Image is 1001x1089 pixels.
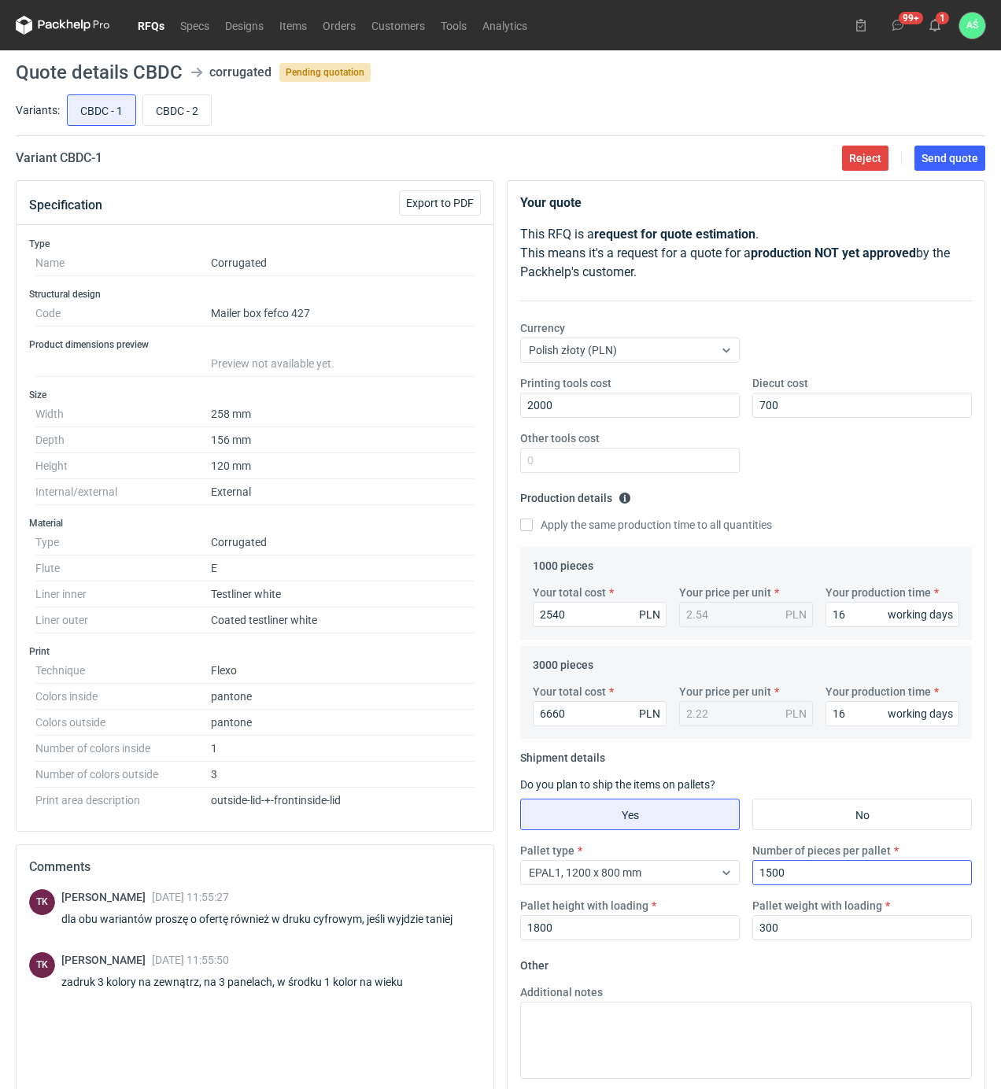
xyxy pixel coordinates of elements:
input: 0 [520,393,740,418]
input: 0 [533,602,667,627]
label: Diecut cost [752,375,808,391]
figcaption: TK [29,889,55,915]
div: PLN [785,607,807,622]
dd: Corrugated [211,530,475,556]
dd: Corrugated [211,250,475,276]
legend: 3000 pieces [533,652,593,671]
dd: 1 [211,736,475,762]
div: corrugated [209,63,271,82]
label: Your total cost [533,585,606,600]
span: Polish złoty (PLN) [529,344,617,356]
label: Your total cost [533,684,606,700]
dt: Height [35,453,211,479]
input: 0 [533,701,667,726]
span: [DATE] 11:55:50 [152,954,229,966]
a: Customers [364,16,433,35]
h3: Structural design [29,288,481,301]
legend: Production details [520,485,631,504]
label: Additional notes [520,984,603,1000]
span: Pending quotation [279,63,371,82]
div: PLN [639,706,660,722]
strong: Your quote [520,195,582,210]
dd: Flexo [211,658,475,684]
div: dla obu wariantów proszę o ofertę również w druku cyfrowym, jeśli wyjdzie taniej [61,911,471,927]
button: 99+ [885,13,911,38]
div: working days [888,706,953,722]
button: Export to PDF [399,190,481,216]
button: Reject [842,146,888,171]
span: Reject [849,153,881,164]
label: Variants: [16,102,60,118]
h3: Material [29,517,481,530]
strong: production NOT yet approved [751,245,916,260]
span: Export to PDF [406,197,474,209]
dd: 3 [211,762,475,788]
input: 0 [520,448,740,473]
input: 0 [752,393,972,418]
h3: Size [29,389,481,401]
div: PLN [639,607,660,622]
span: [DATE] 11:55:27 [152,891,229,903]
dd: pantone [211,684,475,710]
h3: Type [29,238,481,250]
dt: Print area description [35,788,211,807]
label: Printing tools cost [520,375,611,391]
label: Apply the same production time to all quantities [520,517,772,533]
label: CBDC - 2 [142,94,212,126]
label: Other tools cost [520,430,600,446]
dd: outside-lid-+-front inside-lid [211,788,475,807]
button: Send quote [914,146,985,171]
dt: Flute [35,556,211,581]
dt: Liner inner [35,581,211,607]
div: Tomasz Kubiak [29,952,55,978]
dt: Colors outside [35,710,211,736]
a: Analytics [475,16,535,35]
dd: 156 mm [211,427,475,453]
span: [PERSON_NAME] [61,954,152,966]
button: AŚ [959,13,985,39]
label: Your production time [826,585,931,600]
label: Currency [520,320,565,336]
dt: Colors inside [35,684,211,710]
a: Items [271,16,315,35]
dd: E [211,556,475,581]
p: This RFQ is a . This means it's a request for a quote for a by the Packhelp's customer. [520,225,972,282]
a: RFQs [130,16,172,35]
span: [PERSON_NAME] [61,891,152,903]
legend: Other [520,953,549,972]
a: Tools [433,16,475,35]
dd: External [211,479,475,505]
h2: Comments [29,858,481,877]
div: Tomasz Kubiak [29,889,55,915]
label: Your price per unit [679,585,771,600]
dt: Depth [35,427,211,453]
dt: Technique [35,658,211,684]
input: 0 [752,915,972,940]
legend: Shipment details [520,745,605,764]
dd: 120 mm [211,453,475,479]
input: 0 [752,860,972,885]
div: Adrian Świerżewski [959,13,985,39]
label: No [752,799,972,830]
span: Preview not available yet. [211,357,334,370]
strong: request for quote estimation [594,227,755,242]
dd: Testliner white [211,581,475,607]
input: 0 [826,701,959,726]
a: Designs [217,16,271,35]
dt: Liner outer [35,607,211,633]
a: Specs [172,16,217,35]
input: 0 [520,915,740,940]
label: Your price per unit [679,684,771,700]
dt: Width [35,401,211,427]
button: 1 [922,13,947,38]
span: EPAL1, 1200 x 800 mm [529,866,641,879]
label: Yes [520,799,740,830]
label: Your production time [826,684,931,700]
label: Pallet weight with loading [752,898,882,914]
dt: Number of colors inside [35,736,211,762]
dt: Code [35,301,211,327]
div: PLN [785,706,807,722]
div: zadruk 3 kolory na zewnątrz, na 3 panelach, w środku 1 kolor na wieku [61,974,422,990]
div: working days [888,607,953,622]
